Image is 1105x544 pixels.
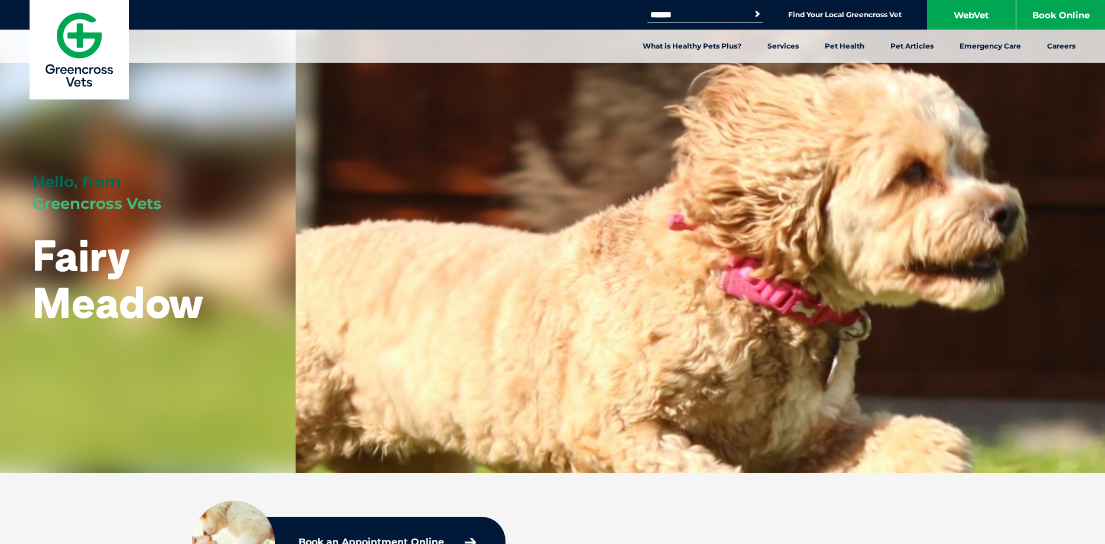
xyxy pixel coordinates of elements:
a: Services [754,30,812,63]
h1: Fairy Meadow [33,232,263,326]
a: Emergency Care [947,30,1034,63]
a: Careers [1034,30,1088,63]
span: Greencross Vets [33,194,161,213]
a: Pet Articles [877,30,947,63]
span: Hello, from [33,172,121,191]
a: Find Your Local Greencross Vet [788,10,902,20]
a: What is Healthy Pets Plus? [630,30,754,63]
a: Pet Health [812,30,877,63]
button: Search [751,8,763,20]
